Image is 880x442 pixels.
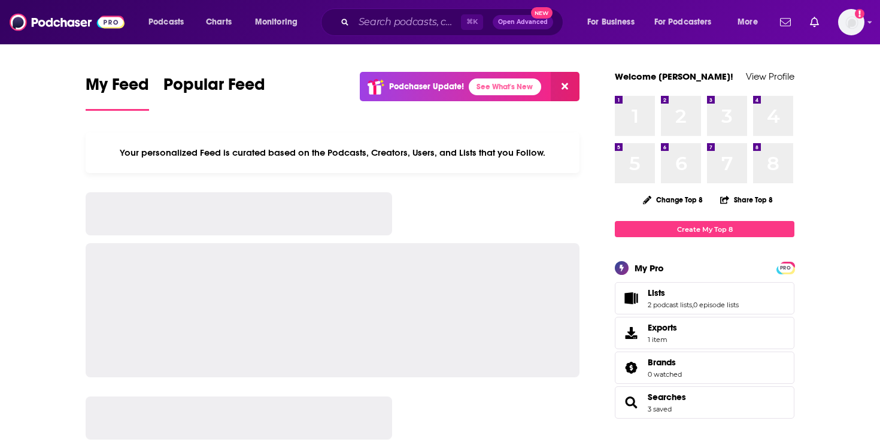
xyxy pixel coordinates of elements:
span: , [692,301,693,309]
input: Search podcasts, credits, & more... [354,13,461,32]
a: Lists [619,290,643,307]
a: 2 podcast lists [648,301,692,309]
span: Logged in as TrevorC [838,9,864,35]
a: Charts [198,13,239,32]
a: Brands [619,359,643,376]
div: My Pro [635,262,664,274]
span: For Podcasters [654,14,712,31]
span: Brands [615,352,794,384]
span: Lists [615,282,794,314]
button: Share Top 8 [720,188,773,211]
a: Popular Feed [163,74,265,111]
a: Create My Top 8 [615,221,794,237]
span: Podcasts [148,14,184,31]
a: Show notifications dropdown [775,12,796,32]
span: ⌘ K [461,14,483,30]
span: Exports [648,322,677,333]
span: Charts [206,14,232,31]
div: Your personalized Feed is curated based on the Podcasts, Creators, Users, and Lists that you Follow. [86,132,579,173]
a: Show notifications dropdown [805,12,824,32]
svg: Add a profile image [855,9,864,19]
span: Lists [648,287,665,298]
p: Podchaser Update! [389,81,464,92]
button: open menu [729,13,773,32]
button: open menu [647,13,729,32]
span: My Feed [86,74,149,102]
span: For Business [587,14,635,31]
img: User Profile [838,9,864,35]
a: Searches [619,394,643,411]
a: See What's New [469,78,541,95]
a: My Feed [86,74,149,111]
a: 0 episode lists [693,301,739,309]
span: Open Advanced [498,19,548,25]
button: Show profile menu [838,9,864,35]
button: Change Top 8 [636,192,710,207]
a: PRO [778,263,793,272]
span: Brands [648,357,676,368]
button: open menu [140,13,199,32]
button: open menu [247,13,313,32]
div: Search podcasts, credits, & more... [332,8,575,36]
span: Exports [619,325,643,341]
a: Lists [648,287,739,298]
span: Monitoring [255,14,298,31]
a: Exports [615,317,794,349]
a: 0 watched [648,370,682,379]
a: Welcome [PERSON_NAME]! [615,71,733,82]
img: Podchaser - Follow, Share and Rate Podcasts [10,11,125,34]
a: Brands [648,357,682,368]
span: 1 item [648,335,677,344]
span: Popular Feed [163,74,265,102]
button: open menu [579,13,650,32]
span: Searches [615,386,794,419]
a: View Profile [746,71,794,82]
span: More [738,14,758,31]
a: 3 saved [648,405,672,413]
span: New [531,7,553,19]
a: Searches [648,392,686,402]
button: Open AdvancedNew [493,15,553,29]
